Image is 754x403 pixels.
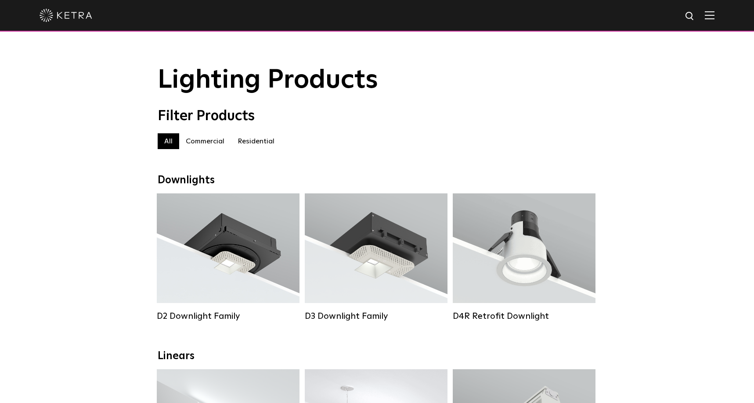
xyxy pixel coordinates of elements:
div: Downlights [158,174,597,187]
label: Residential [231,133,281,149]
span: Lighting Products [158,67,378,93]
div: D3 Downlight Family [305,311,447,321]
img: search icon [685,11,696,22]
div: Linears [158,350,597,363]
a: D2 Downlight Family Lumen Output:1200Colors:White / Black / Gloss Black / Silver / Bronze / Silve... [157,193,299,321]
div: D2 Downlight Family [157,311,299,321]
div: Filter Products [158,108,597,125]
img: ketra-logo-2019-white [40,9,92,22]
label: Commercial [179,133,231,149]
a: D3 Downlight Family Lumen Output:700 / 900 / 1100Colors:White / Black / Silver / Bronze / Paintab... [305,193,447,321]
img: Hamburger%20Nav.svg [705,11,714,19]
a: D4R Retrofit Downlight Lumen Output:800Colors:White / BlackBeam Angles:15° / 25° / 40° / 60°Watta... [453,193,595,321]
div: D4R Retrofit Downlight [453,311,595,321]
label: All [158,133,179,149]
